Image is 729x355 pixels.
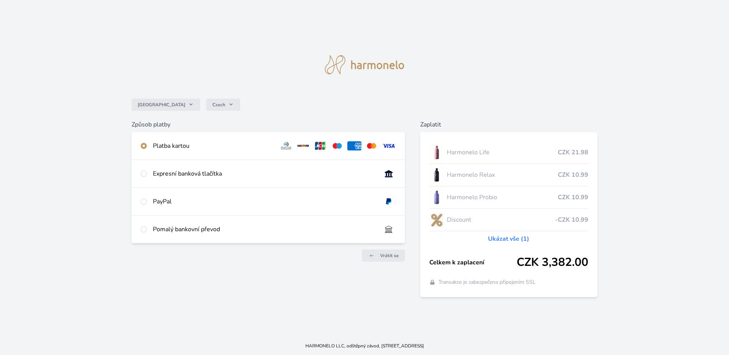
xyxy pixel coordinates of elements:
[558,148,588,157] span: CZK 21.98
[279,141,293,150] img: diners.svg
[132,99,200,111] button: [GEOGRAPHIC_DATA]
[488,234,529,243] a: Ukázat vše (1)
[447,193,558,202] span: Harmonelo Probio
[382,225,396,234] img: bankTransfer_IBAN.svg
[429,258,517,267] span: Celkem k zaplacení
[382,141,396,150] img: visa.svg
[420,120,597,129] h6: Zaplatit
[313,141,328,150] img: jcb.svg
[380,253,399,259] span: Vrátit se
[153,169,376,178] div: Expresní banková tlačítka
[206,99,240,111] button: Czech
[325,55,404,74] img: logo.svg
[447,148,558,157] span: Harmonelo Life
[153,225,376,234] div: Pomalý bankovní převod
[447,215,555,224] span: Discount
[153,141,273,150] div: Platba kartou
[517,256,588,269] span: CZK 3,382.00
[382,197,396,206] img: paypal.svg
[347,141,361,150] img: amex.svg
[558,170,588,179] span: CZK 10.99
[382,169,396,178] img: onlineBanking_CZ.svg
[429,188,444,207] img: CLEAN_PROBIO_se_stinem_x-lo.jpg
[153,197,376,206] div: PayPal
[429,165,444,184] img: CLEAN_RELAX_se_stinem_x-lo.jpg
[138,102,185,108] span: [GEOGRAPHIC_DATA]
[296,141,310,150] img: discover.svg
[429,143,444,162] img: CLEAN_LIFE_se_stinem_x-lo.jpg
[429,210,444,229] img: discount-lo.png
[438,278,536,286] span: Transakce je zabezpečena připojením SSL
[132,120,405,129] h6: Způsob platby
[558,193,588,202] span: CZK 10.99
[555,215,588,224] span: -CZK 10.99
[362,249,405,262] a: Vrátit se
[447,170,558,179] span: Harmonelo Relax
[364,141,379,150] img: mc.svg
[212,102,225,108] span: Czech
[330,141,344,150] img: maestro.svg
